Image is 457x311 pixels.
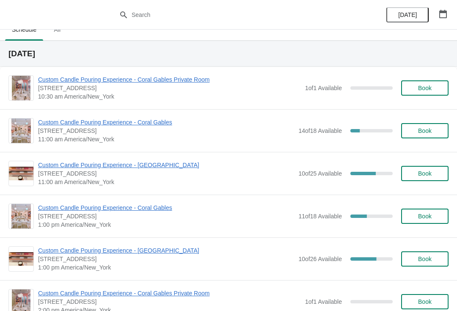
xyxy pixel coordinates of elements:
[11,204,31,228] img: Custom Candle Pouring Experience - Coral Gables | 154 Giralda Avenue, Coral Gables, FL, USA | 1:0...
[418,85,432,91] span: Book
[401,294,449,309] button: Book
[418,256,432,262] span: Book
[386,7,429,22] button: [DATE]
[12,76,30,100] img: Custom Candle Pouring Experience - Coral Gables Private Room | 154 Giralda Avenue, Coral Gables, ...
[401,251,449,267] button: Book
[131,7,343,22] input: Search
[401,80,449,96] button: Book
[38,212,294,220] span: [STREET_ADDRESS]
[11,118,31,143] img: Custom Candle Pouring Experience - Coral Gables | 154 Giralda Avenue, Coral Gables, FL, USA | 11:...
[38,84,301,92] span: [STREET_ADDRESS]
[5,22,43,37] span: Schedule
[38,220,294,229] span: 1:00 pm America/New_York
[305,298,342,305] span: 1 of 1 Available
[38,75,301,84] span: Custom Candle Pouring Experience - Coral Gables Private Room
[38,289,301,297] span: Custom Candle Pouring Experience - Coral Gables Private Room
[401,166,449,181] button: Book
[401,123,449,138] button: Book
[418,298,432,305] span: Book
[398,11,417,18] span: [DATE]
[47,22,68,37] span: All
[38,297,301,306] span: [STREET_ADDRESS]
[38,204,294,212] span: Custom Candle Pouring Experience - Coral Gables
[38,178,294,186] span: 11:00 am America/New_York
[401,209,449,224] button: Book
[38,255,294,263] span: [STREET_ADDRESS]
[9,167,33,181] img: Custom Candle Pouring Experience - Fort Lauderdale | 914 East Las Olas Boulevard, Fort Lauderdale...
[8,50,449,58] h2: [DATE]
[298,127,342,134] span: 14 of 18 Available
[38,161,294,169] span: Custom Candle Pouring Experience - [GEOGRAPHIC_DATA]
[38,118,294,127] span: Custom Candle Pouring Experience - Coral Gables
[38,92,301,101] span: 10:30 am America/New_York
[298,213,342,220] span: 11 of 18 Available
[38,135,294,143] span: 11:00 am America/New_York
[418,127,432,134] span: Book
[298,256,342,262] span: 10 of 26 Available
[418,213,432,220] span: Book
[418,170,432,177] span: Book
[9,252,33,266] img: Custom Candle Pouring Experience - Fort Lauderdale | 914 East Las Olas Boulevard, Fort Lauderdale...
[298,170,342,177] span: 10 of 25 Available
[38,246,294,255] span: Custom Candle Pouring Experience - [GEOGRAPHIC_DATA]
[38,263,294,272] span: 1:00 pm America/New_York
[38,127,294,135] span: [STREET_ADDRESS]
[305,85,342,91] span: 1 of 1 Available
[38,169,294,178] span: [STREET_ADDRESS]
